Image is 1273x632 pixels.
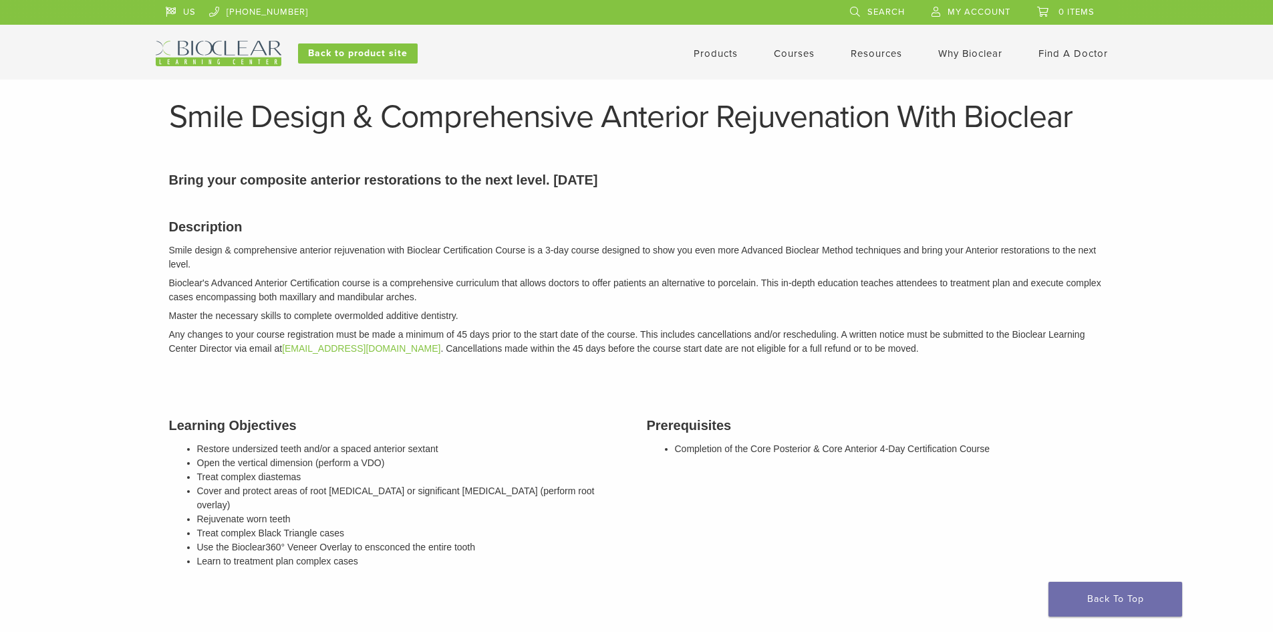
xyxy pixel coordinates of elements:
li: Rejuvenate worn teeth [197,512,627,526]
img: Bioclear [156,41,281,66]
h3: Prerequisites [647,415,1105,435]
p: Bring your composite anterior restorations to the next level. [DATE] [169,170,1105,190]
em: Any changes to your course registration must be made a minimum of 45 days prior to the start date... [169,329,1085,354]
p: Master the necessary skills to complete overmolded additive dentistry. [169,309,1105,323]
li: Treat complex Black Triangle cases [197,526,627,540]
a: [EMAIL_ADDRESS][DOMAIN_NAME] [282,343,440,354]
h1: Smile Design & Comprehensive Anterior Rejuvenation With Bioclear [169,101,1105,133]
li: Cover and protect areas of root [MEDICAL_DATA] or significant [MEDICAL_DATA] (perform root overlay) [197,484,627,512]
h3: Description [169,217,1105,237]
span: Learn to treatment plan complex cases [197,556,358,566]
span: 360° Veneer Overlay to ensconced the entire tooth [265,542,475,552]
a: Resources [851,47,902,60]
span: 0 items [1058,7,1095,17]
li: Use the Bioclear [197,540,627,554]
li: Restore undersized teeth and/or a spaced anterior sextant [197,442,627,456]
p: Bioclear's Advanced Anterior Certification course is a comprehensive curriculum that allows docto... [169,276,1105,304]
a: Why Bioclear [938,47,1002,60]
li: Treat complex diastemas [197,470,627,484]
p: Smile design & comprehensive anterior rejuvenation with Bioclear Certification Course is a 3-day ... [169,243,1105,272]
span: My Account [948,7,1010,17]
li: Completion of the Core Posterior & Core Anterior 4-Day Certification Course [675,442,1105,456]
h3: Learning Objectives [169,415,627,435]
li: Open the vertical dimension (perform a VDO) [197,456,627,470]
a: Products [694,47,738,60]
span: Search [867,7,905,17]
a: Back To Top [1048,582,1182,617]
a: Back to product site [298,43,418,64]
a: Courses [774,47,815,60]
a: Find A Doctor [1038,47,1108,60]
